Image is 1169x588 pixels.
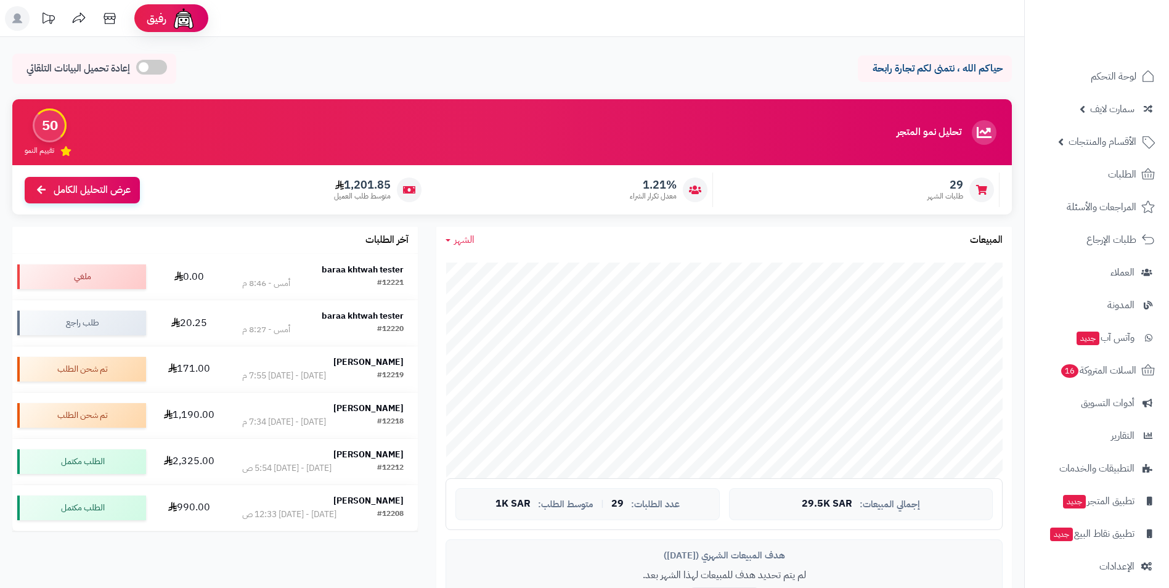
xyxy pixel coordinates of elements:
a: المراجعات والأسئلة [1032,192,1162,222]
span: عدد الطلبات: [631,499,680,510]
span: تطبيق المتجر [1062,492,1134,510]
a: تطبيق نقاط البيعجديد [1032,519,1162,549]
div: #12208 [377,508,404,521]
div: طلب راجع [17,311,146,335]
span: إعادة تحميل البيانات التلقائي [26,62,130,76]
td: 1,190.00 [151,393,228,438]
div: تم شحن الطلب [17,403,146,428]
h3: تحليل نمو المتجر [897,127,961,138]
td: 2,325.00 [151,439,228,484]
a: الطلبات [1032,160,1162,189]
span: معدل تكرار الشراء [630,191,677,202]
span: تطبيق نقاط البيع [1049,525,1134,542]
span: جديد [1050,528,1073,541]
div: أمس - 8:27 م [242,324,290,336]
div: هدف المبيعات الشهري ([DATE]) [455,549,993,562]
div: [DATE] - [DATE] 12:33 ص [242,508,336,521]
span: تقييم النمو [25,145,54,156]
p: حياكم الله ، نتمنى لكم تجارة رابحة [867,62,1003,76]
div: الطلب مكتمل [17,496,146,520]
a: لوحة التحكم [1032,62,1162,91]
a: المدونة [1032,290,1162,320]
a: الشهر [446,233,475,247]
div: أمس - 8:46 م [242,277,290,290]
a: أدوات التسويق [1032,388,1162,418]
span: الشهر [454,232,475,247]
span: 1,201.85 [334,178,391,192]
span: 16 [1061,364,1080,378]
img: ai-face.png [171,6,196,31]
a: السلات المتروكة16 [1032,356,1162,385]
span: جديد [1077,332,1099,345]
div: #12219 [377,370,404,382]
a: طلبات الإرجاع [1032,225,1162,255]
span: 29 [927,178,963,192]
span: التقارير [1111,427,1134,444]
a: التقارير [1032,421,1162,451]
div: [DATE] - [DATE] 5:54 ص [242,462,332,475]
a: تطبيق المتجرجديد [1032,486,1162,516]
span: | [601,499,604,508]
span: 29 [611,499,624,510]
img: logo-2.png [1085,9,1157,35]
span: رفيق [147,11,166,26]
span: وآتس آب [1075,329,1134,346]
div: تم شحن الطلب [17,357,146,382]
span: طلبات الشهر [927,191,963,202]
span: الإعدادات [1099,558,1134,575]
a: عرض التحليل الكامل [25,177,140,203]
span: المدونة [1107,296,1134,314]
span: التطبيقات والخدمات [1059,460,1134,477]
p: لم يتم تحديد هدف للمبيعات لهذا الشهر بعد. [455,568,993,582]
h3: المبيعات [970,235,1003,246]
span: سمارت لايف [1090,100,1134,118]
div: #12221 [377,277,404,290]
div: الطلب مكتمل [17,449,146,474]
td: 171.00 [151,346,228,392]
span: المراجعات والأسئلة [1067,198,1136,216]
span: أدوات التسويق [1081,394,1134,412]
strong: [PERSON_NAME] [333,494,404,507]
strong: [PERSON_NAME] [333,448,404,461]
span: 29.5K SAR [802,499,852,510]
span: السلات المتروكة [1060,362,1136,379]
span: طلبات الإرجاع [1086,231,1136,248]
span: الطلبات [1108,166,1136,183]
span: عرض التحليل الكامل [54,183,131,197]
a: العملاء [1032,258,1162,287]
strong: [PERSON_NAME] [333,402,404,415]
strong: baraa khtwah tester [322,263,404,276]
a: التطبيقات والخدمات [1032,454,1162,483]
a: تحديثات المنصة [33,6,63,34]
span: إجمالي المبيعات: [860,499,920,510]
h3: آخر الطلبات [365,235,409,246]
a: وآتس آبجديد [1032,323,1162,353]
td: 20.25 [151,300,228,346]
span: متوسط الطلب: [538,499,593,510]
span: الأقسام والمنتجات [1069,133,1136,150]
td: 0.00 [151,254,228,300]
a: الإعدادات [1032,552,1162,581]
strong: baraa khtwah tester [322,309,404,322]
div: #12212 [377,462,404,475]
div: #12218 [377,416,404,428]
strong: [PERSON_NAME] [333,356,404,369]
div: ملغي [17,264,146,289]
span: 1.21% [630,178,677,192]
span: 1K SAR [495,499,531,510]
span: العملاء [1110,264,1134,281]
div: [DATE] - [DATE] 7:34 م [242,416,326,428]
span: متوسط طلب العميل [334,191,391,202]
span: لوحة التحكم [1091,68,1136,85]
td: 990.00 [151,485,228,531]
div: #12220 [377,324,404,336]
span: جديد [1063,495,1086,508]
div: [DATE] - [DATE] 7:55 م [242,370,326,382]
